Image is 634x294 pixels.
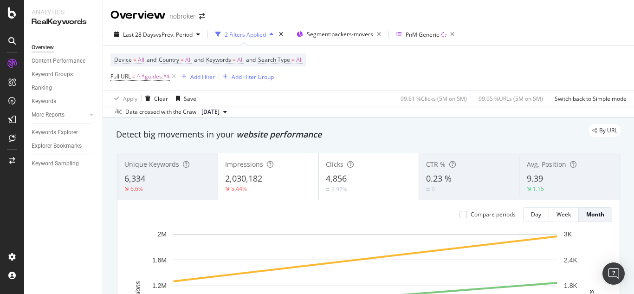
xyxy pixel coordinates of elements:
button: Add Filter [178,71,215,82]
span: ≠ [132,72,136,80]
div: Save [184,95,196,103]
span: and [246,56,256,64]
div: Data crossed with the Crawl [125,108,198,116]
span: Impressions [225,160,263,169]
div: nobroker [169,12,195,21]
span: Search Type [258,56,290,64]
div: Explorer Bookmarks [32,141,82,151]
text: 1.8K [564,282,577,289]
div: Switch back to Simple mode [555,95,627,103]
div: Keyword Sampling [32,159,79,169]
button: Add Filter Group [219,71,274,82]
div: Add Filter Group [232,73,274,81]
button: [DATE] [198,106,231,118]
div: Apply [123,95,137,103]
span: = [181,56,184,64]
span: Last 28 Days [123,31,156,39]
span: 0.23 % [426,173,452,184]
span: Segment: packers-movers [307,30,373,38]
div: 2 Filters Applied [225,31,266,39]
div: Keywords Explorer [32,128,78,137]
button: Last 28 DaysvsPrev. Period [110,27,204,42]
a: More Reports [32,110,87,120]
button: Save [172,91,196,106]
span: Country [159,56,179,64]
div: Month [586,210,604,218]
button: Apply [110,91,137,106]
div: Add Filter [190,73,215,81]
text: 3K [564,230,572,238]
span: 2,030,182 [225,173,262,184]
span: By URL [599,128,617,133]
span: 4,856 [326,173,347,184]
span: 9.39 [527,173,543,184]
div: 5.44% [231,185,247,193]
div: 6.6% [130,185,143,193]
div: 1.15 [533,185,544,193]
span: = [133,56,136,64]
a: Content Performance [32,56,96,66]
div: Keyword Groups [32,70,73,79]
div: Open Intercom Messenger [602,262,625,285]
a: Keywords Explorer [32,128,96,137]
span: = [233,56,236,64]
text: 1.2M [152,282,167,289]
div: Week [556,210,571,218]
span: = [291,56,295,64]
a: Ranking [32,83,96,93]
img: Equal [426,188,430,191]
div: Ranking [32,83,52,93]
img: Equal [326,188,330,191]
a: Keyword Sampling [32,159,96,169]
span: Avg. Position [527,160,566,169]
div: RealKeywords [32,17,95,27]
button: Clear [142,91,168,106]
div: times [277,30,285,39]
a: Keywords [32,97,96,106]
div: Keywords [32,97,56,106]
span: and [194,56,204,64]
span: All [185,53,192,66]
div: Clear [154,95,168,103]
a: Keyword Groups [32,70,96,79]
button: Month [579,207,612,222]
button: Switch back to Simple mode [551,91,627,106]
button: Segment:packers-movers [293,27,385,42]
span: 6,334 [124,173,145,184]
text: 1.6M [152,256,167,264]
div: 99.95 % URLs ( 5M on 5M ) [479,95,543,103]
div: legacy label [589,124,621,137]
span: vs Prev. Period [156,31,193,39]
div: Day [531,210,541,218]
button: Week [549,207,579,222]
div: Analytics [32,7,95,17]
div: Content Performance [32,56,85,66]
div: Compare periods [471,210,516,218]
div: 2.97% [331,185,347,193]
span: Keywords [206,56,231,64]
button: Day [523,207,549,222]
div: Overview [110,7,166,23]
span: Device [114,56,132,64]
span: CTR % [426,160,446,169]
div: 99.61 % Clicks ( 5M on 5M ) [401,95,467,103]
div: PnM Generic [406,31,439,39]
button: PnM Generic [393,27,458,42]
span: Clicks [326,160,343,169]
span: Full URL [110,72,131,80]
span: All [296,53,303,66]
span: 2025 Aug. 4th [201,108,220,116]
span: and [147,56,156,64]
a: Overview [32,43,96,52]
div: Overview [32,43,54,52]
div: 0 [432,185,435,193]
div: arrow-right-arrow-left [199,13,205,20]
text: 2M [158,230,167,238]
span: Unique Keywords [124,160,179,169]
span: ^.*guides.*$ [137,70,170,83]
div: More Reports [32,110,65,120]
text: 2.4K [564,256,577,264]
span: All [237,53,244,66]
span: All [138,53,144,66]
a: Explorer Bookmarks [32,141,96,151]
